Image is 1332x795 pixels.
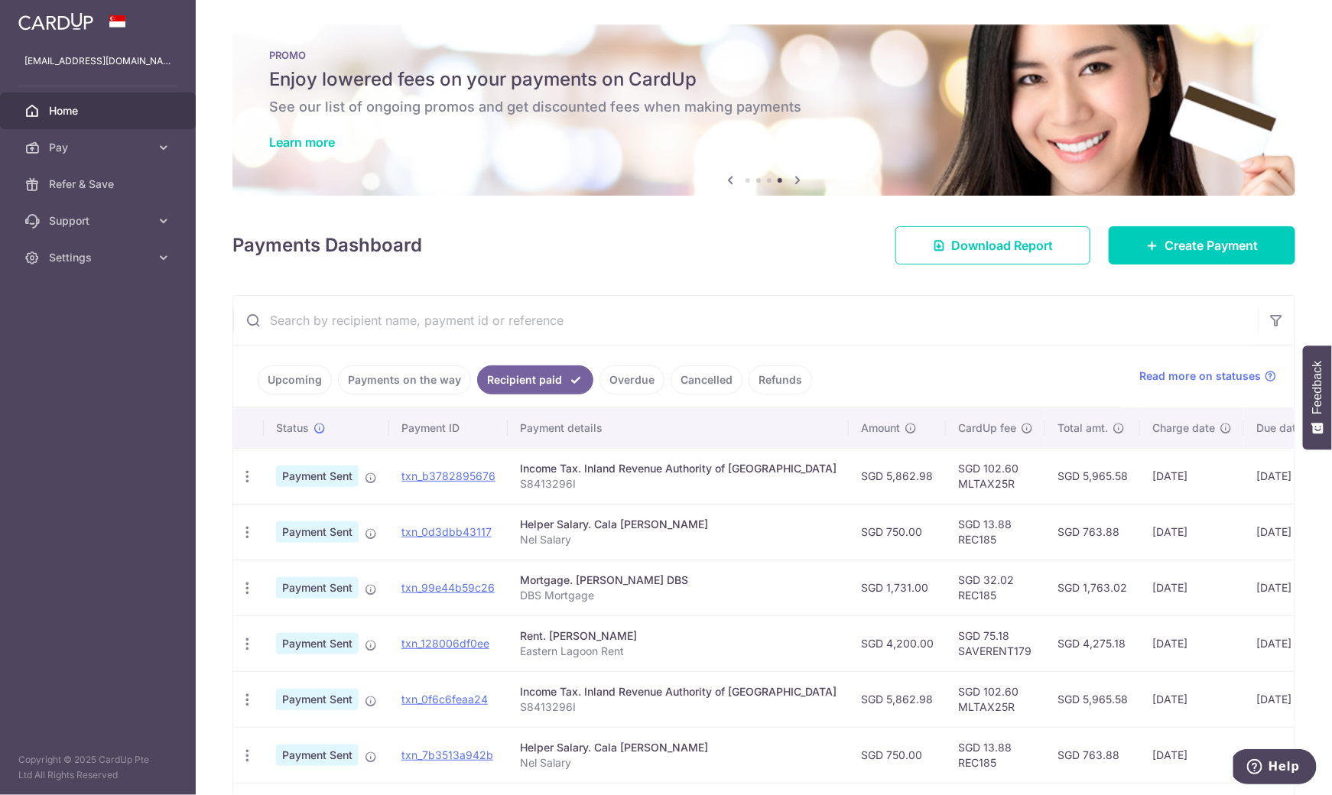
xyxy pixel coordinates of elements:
td: [DATE] [1244,448,1331,504]
div: Rent. [PERSON_NAME] [520,628,837,644]
td: [DATE] [1140,727,1244,783]
td: [DATE] [1244,727,1331,783]
span: Pay [49,140,150,155]
img: CardUp [18,12,93,31]
a: Upcoming [258,365,332,394]
span: Home [49,103,150,118]
a: Learn more [269,135,335,150]
td: [DATE] [1244,560,1331,615]
span: Payment Sent [276,521,359,543]
a: Read more on statuses [1139,368,1276,384]
span: Settings [49,250,150,265]
td: SGD 4,200.00 [849,615,946,671]
span: Read more on statuses [1139,368,1261,384]
span: Download Report [951,236,1053,255]
input: Search by recipient name, payment id or reference [233,296,1258,345]
td: [DATE] [1244,671,1331,727]
td: [DATE] [1140,671,1244,727]
td: SGD 75.18 SAVERENT179 [946,615,1045,671]
td: SGD 102.60 MLTAX25R [946,448,1045,504]
span: Amount [861,420,900,436]
div: Helper Salary. Cala [PERSON_NAME] [520,740,837,755]
td: [DATE] [1140,504,1244,560]
td: SGD 13.88 REC185 [946,727,1045,783]
span: Payment Sent [276,745,359,766]
td: SGD 4,275.18 [1045,615,1140,671]
a: Refunds [749,365,812,394]
span: CardUp fee [958,420,1016,436]
td: SGD 750.00 [849,727,946,783]
span: Total amt. [1057,420,1108,436]
span: Status [276,420,309,436]
td: SGD 763.88 [1045,727,1140,783]
td: [DATE] [1140,615,1244,671]
p: DBS Mortgage [520,588,837,603]
div: Mortgage. [PERSON_NAME] DBS [520,573,837,588]
a: Download Report [895,226,1090,264]
span: Refer & Save [49,177,150,192]
td: SGD 750.00 [849,504,946,560]
p: [EMAIL_ADDRESS][DOMAIN_NAME] [24,54,171,69]
a: Payments on the way [338,365,471,394]
div: Helper Salary. Cala [PERSON_NAME] [520,517,837,532]
span: Charge date [1152,420,1215,436]
td: SGD 1,731.00 [849,560,946,615]
span: Payment Sent [276,577,359,599]
a: txn_128006df0ee [401,637,489,650]
a: txn_7b3513a942b [401,748,493,761]
td: [DATE] [1140,448,1244,504]
p: S8413296I [520,699,837,715]
div: Income Tax. Inland Revenue Authority of [GEOGRAPHIC_DATA] [520,461,837,476]
a: txn_0f6c6feaa24 [401,693,488,706]
td: [DATE] [1244,504,1331,560]
a: Cancelled [671,365,742,394]
th: Payment details [508,408,849,448]
td: SGD 32.02 REC185 [946,560,1045,615]
h5: Enjoy lowered fees on your payments on CardUp [269,67,1259,92]
a: txn_0d3dbb43117 [401,525,492,538]
a: Overdue [599,365,664,394]
a: Recipient paid [477,365,593,394]
span: Payment Sent [276,689,359,710]
img: Latest Promos banner [232,24,1295,196]
td: [DATE] [1140,560,1244,615]
div: Income Tax. Inland Revenue Authority of [GEOGRAPHIC_DATA] [520,684,837,699]
span: Payment Sent [276,466,359,487]
h6: See our list of ongoing promos and get discounted fees when making payments [269,98,1259,116]
td: SGD 5,965.58 [1045,448,1140,504]
th: Payment ID [389,408,508,448]
td: SGD 5,862.98 [849,448,946,504]
td: SGD 102.60 MLTAX25R [946,671,1045,727]
td: SGD 5,965.58 [1045,671,1140,727]
td: SGD 13.88 REC185 [946,504,1045,560]
p: Nel Salary [520,532,837,547]
p: Nel Salary [520,755,837,771]
p: Eastern Lagoon Rent [520,644,837,659]
span: Due date [1256,420,1302,436]
button: Feedback - Show survey [1303,346,1332,449]
span: Payment Sent [276,633,359,654]
td: SGD 5,862.98 [849,671,946,727]
span: Create Payment [1165,236,1258,255]
td: [DATE] [1244,615,1331,671]
p: S8413296I [520,476,837,492]
a: txn_b3782895676 [401,469,495,482]
td: SGD 763.88 [1045,504,1140,560]
h4: Payments Dashboard [232,232,422,259]
iframe: Opens a widget where you can find more information [1233,749,1317,787]
p: PROMO [269,49,1259,61]
a: txn_99e44b59c26 [401,581,495,594]
td: SGD 1,763.02 [1045,560,1140,615]
a: Create Payment [1109,226,1295,264]
span: Feedback [1311,361,1324,414]
span: Support [49,213,150,229]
